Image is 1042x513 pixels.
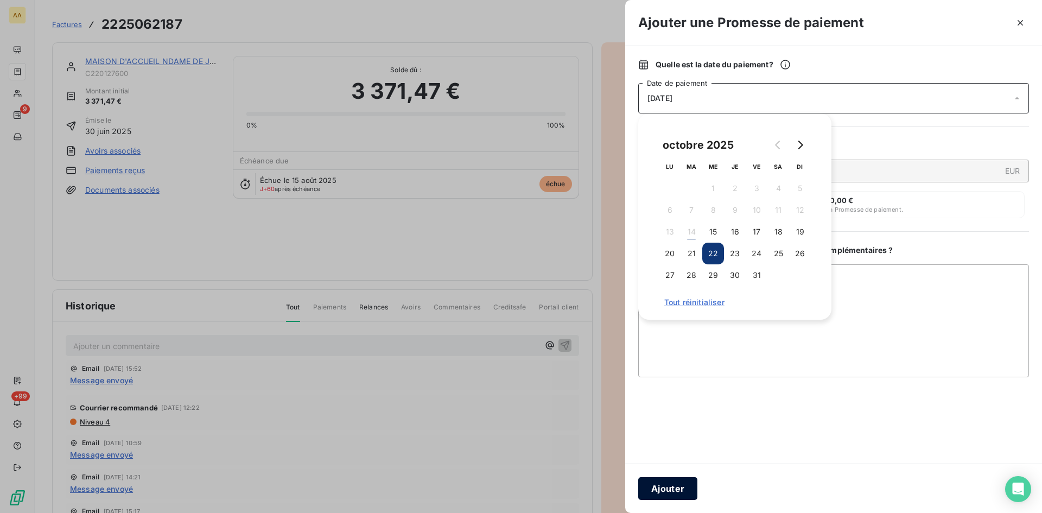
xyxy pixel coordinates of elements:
[659,156,681,178] th: lundi
[746,243,767,264] button: 24
[659,264,681,286] button: 27
[789,156,811,178] th: dimanche
[724,243,746,264] button: 23
[659,199,681,221] button: 6
[789,134,811,156] button: Go to next month
[659,136,738,154] div: octobre 2025
[746,156,767,178] th: vendredi
[702,221,724,243] button: 15
[767,134,789,156] button: Go to previous month
[789,178,811,199] button: 5
[681,243,702,264] button: 21
[767,221,789,243] button: 18
[724,221,746,243] button: 16
[767,178,789,199] button: 4
[638,13,864,33] h3: Ajouter une Promesse de paiement
[789,199,811,221] button: 12
[746,264,767,286] button: 31
[1005,476,1031,502] div: Open Intercom Messenger
[702,199,724,221] button: 8
[702,264,724,286] button: 29
[702,178,724,199] button: 1
[724,199,746,221] button: 9
[681,156,702,178] th: mardi
[659,221,681,243] button: 13
[638,477,697,500] button: Ajouter
[724,178,746,199] button: 2
[664,298,805,307] span: Tout réinitialiser
[702,156,724,178] th: mercredi
[702,243,724,264] button: 22
[767,156,789,178] th: samedi
[659,243,681,264] button: 20
[681,199,702,221] button: 7
[647,94,672,103] span: [DATE]
[789,221,811,243] button: 19
[746,199,767,221] button: 10
[681,221,702,243] button: 14
[746,178,767,199] button: 3
[767,199,789,221] button: 11
[767,243,789,264] button: 25
[724,264,746,286] button: 30
[746,221,767,243] button: 17
[681,264,702,286] button: 28
[656,59,791,70] span: Quelle est la date du paiement ?
[789,243,811,264] button: 26
[724,156,746,178] th: jeudi
[830,196,854,205] span: 0,00 €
